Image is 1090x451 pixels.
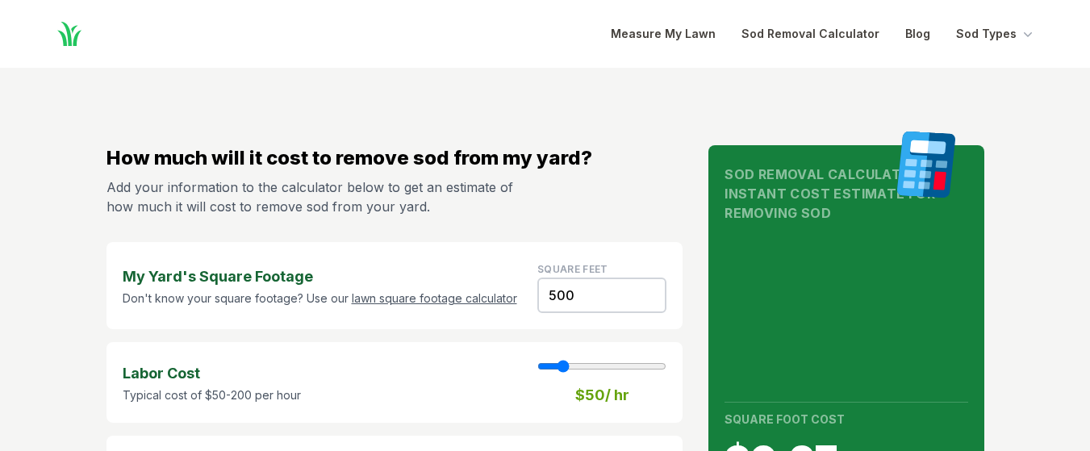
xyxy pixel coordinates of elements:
input: Square Feet [537,278,666,313]
a: Blog [905,24,930,44]
img: calculator graphic [890,131,961,198]
strong: My Yard's Square Footage [123,265,517,288]
p: Don't know your square footage? Use our [123,291,517,306]
p: Typical cost of $50-200 per hour [123,388,301,403]
strong: Labor Cost [123,362,301,385]
label: Square Feet [537,263,608,275]
p: Add your information to the calculator below to get an estimate of how much it will cost to remov... [106,177,520,216]
a: Measure My Lawn [611,24,716,44]
button: Sod Types [956,24,1036,44]
h1: Sod Removal Calculator Instant Cost Estimate for Removing Sod [725,165,967,223]
a: lawn square footage calculator [352,291,517,305]
strong: Square Foot Cost [725,412,845,426]
h2: How much will it cost to remove sod from my yard? [106,145,683,171]
strong: $ 50 / hr [575,384,629,407]
a: Sod Removal Calculator [741,24,879,44]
